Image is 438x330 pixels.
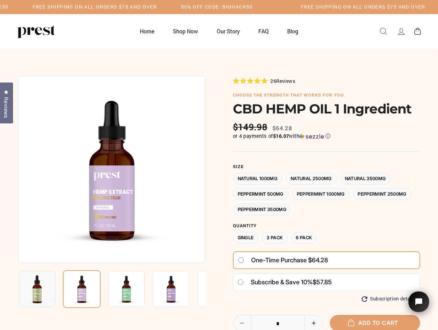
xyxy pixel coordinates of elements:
h5: 50% OFF CODE: BIOHACK50 [181,4,253,10]
h5: Free Shipping on all orders $75 and over [33,4,157,10]
img: CBD HEMP OIL 1 Ingredient [63,270,101,308]
input: One-time purchase $64.28 [238,257,244,263]
label: Peppermint 500MG [233,188,289,200]
label: Single [233,232,259,244]
div: 26Reviews [233,77,295,85]
a: Blog [279,24,307,38]
label: Natural 2500MG [286,173,337,185]
span: Subscribe & save 10% [251,278,313,286]
h5: Free Shipping on all orders $75 and over [301,4,425,10]
label: Size [233,164,420,169]
input: Subscribe & save 10%$57.85 [237,279,244,285]
img: Sezzle [299,133,324,140]
a: Shop Now [164,24,206,38]
iframe: Tidio Chat [400,282,438,330]
label: Natural 1000MG [233,173,283,185]
span: $149.98 [233,122,269,132]
label: Peppermint 1000MG [292,188,350,200]
img: CBD HEMP OIL 1 Ingredient [198,271,234,307]
h1: CBD HEMP OIL 1 Ingredient [233,101,420,117]
img: CBD HEMP OIL 1 Ingredient [19,271,55,307]
div: or 4 payments of with [233,133,420,140]
img: CBD HEMP OIL 1 Ingredient [18,76,205,263]
span: $64.28 [272,124,292,132]
button: Subscription details [362,296,416,302]
span: 26 [270,78,276,84]
img: PREST ORGANICS [17,24,55,38]
span: $16.07 [273,133,289,139]
ul: Primary [131,24,307,38]
span: Subscription details [370,296,416,302]
a: Home [131,24,163,38]
span: Reviews [2,97,11,118]
span: One-time purchase $64.28 [251,254,328,266]
a: Our Story [208,24,248,38]
label: 6 Pack [291,232,317,244]
span: $57.85 [313,278,332,286]
img: CBD HEMP OIL 1 Ingredient [153,271,189,307]
div: or 4 payments of$16.07withSezzle Click to learn more about Sezzle [233,133,420,140]
span: Reviews [276,78,295,84]
a: FAQ [250,24,277,38]
label: Quantity [233,223,420,229]
label: Natural 3500MG [340,173,391,185]
img: CBD HEMP OIL 1 Ingredient [108,271,145,307]
label: Peppermint 3500MG [233,203,292,216]
span: Add to cart [351,319,398,326]
h6: choose the strength that works for you. [233,92,420,98]
label: 3 Pack [262,232,288,244]
label: Peppermint 2500MG [353,188,412,200]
